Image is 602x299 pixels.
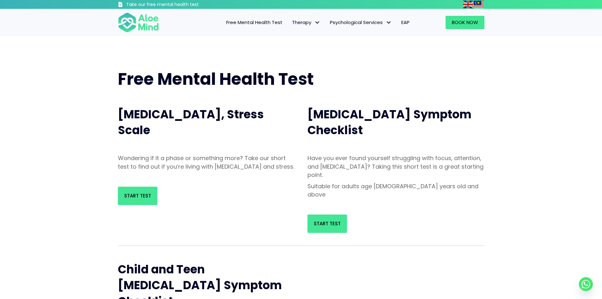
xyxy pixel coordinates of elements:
[325,16,397,29] a: Psychological ServicesPsychological Services: submenu
[446,16,484,29] a: Book Now
[118,12,159,33] img: Aloe mind Logo
[167,16,414,29] nav: Menu
[452,19,478,26] span: Book Now
[463,1,474,8] a: English
[397,16,414,29] a: EAP
[307,215,347,233] a: Start Test
[579,277,593,291] a: Whatsapp
[287,16,325,29] a: TherapyTherapy: submenu
[118,187,157,205] a: Start Test
[314,220,341,227] span: Start Test
[307,106,471,138] span: [MEDICAL_DATA] Symptom Checklist
[384,18,393,27] span: Psychological Services: submenu
[474,1,484,8] a: Malay
[118,106,264,138] span: [MEDICAL_DATA], Stress Scale
[307,182,484,199] p: Suitable for adults age [DEMOGRAPHIC_DATA] years old and above
[401,19,410,26] span: EAP
[226,19,283,26] span: Free Mental Health Test
[126,2,233,8] h3: Take our free mental health test
[474,1,484,8] img: ms
[124,192,151,199] span: Start Test
[118,67,314,90] span: Free Mental Health Test
[292,19,320,26] span: Therapy
[222,16,287,29] a: Free Mental Health Test
[313,18,322,27] span: Therapy: submenu
[330,19,392,26] span: Psychological Services
[118,154,295,171] p: Wondering if it a phase or something more? Take our short test to find out if you’re living with ...
[463,1,473,8] img: en
[307,154,484,179] p: Have you ever found yourself struggling with focus, attention, and [MEDICAL_DATA]? Taking this sh...
[118,2,233,9] a: Take our free mental health test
